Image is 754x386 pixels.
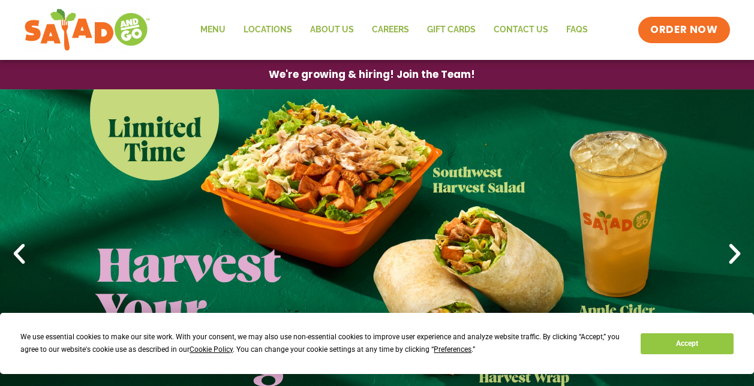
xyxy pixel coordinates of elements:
a: GIFT CARDS [418,16,485,44]
a: We're growing & hiring! Join the Team! [251,61,493,89]
img: new-SAG-logo-768×292 [24,6,151,54]
div: Previous slide [6,241,32,267]
a: Careers [363,16,418,44]
a: Contact Us [485,16,557,44]
span: Cookie Policy [190,345,233,354]
a: ORDER NOW [638,17,729,43]
span: Preferences [434,345,471,354]
span: We're growing & hiring! Join the Team! [269,70,475,80]
div: We use essential cookies to make our site work. With your consent, we may also use non-essential ... [20,331,626,356]
a: FAQs [557,16,597,44]
nav: Menu [191,16,597,44]
div: Next slide [722,241,748,267]
a: About Us [301,16,363,44]
span: ORDER NOW [650,23,717,37]
a: Menu [191,16,235,44]
button: Accept [641,333,733,354]
a: Locations [235,16,301,44]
